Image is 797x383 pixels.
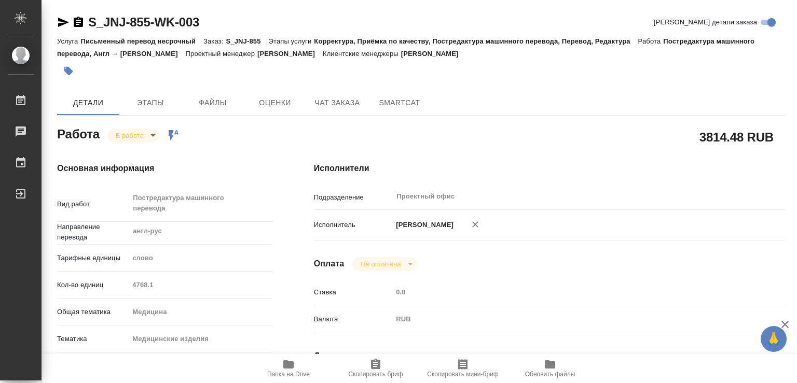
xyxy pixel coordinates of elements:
[765,328,782,350] span: 🙏
[57,280,129,290] p: Кол-во единиц
[506,354,594,383] button: Обновить файлы
[464,213,487,236] button: Удалить исполнителя
[427,371,498,378] span: Скопировать мини-бриф
[57,253,129,263] p: Тарифные единицы
[57,16,70,29] button: Скопировать ссылку для ЯМессенджера
[129,303,272,321] div: Медицина
[525,371,575,378] span: Обновить файлы
[226,37,268,45] p: S_JNJ-855
[245,354,332,383] button: Папка на Drive
[107,129,159,143] div: В работе
[312,96,362,109] span: Чат заказа
[332,354,419,383] button: Скопировать бриф
[419,354,506,383] button: Скопировать мини-бриф
[57,124,100,143] h2: Работа
[186,50,257,58] p: Проектный менеджер
[401,50,466,58] p: [PERSON_NAME]
[129,249,272,267] div: слово
[375,96,424,109] span: SmartCat
[392,220,454,230] p: [PERSON_NAME]
[314,192,393,203] p: Подразделение
[57,307,129,317] p: Общая тематика
[269,37,314,45] p: Этапы услуги
[80,37,203,45] p: Письменный перевод несрочный
[57,199,129,209] p: Вид работ
[761,326,787,352] button: 🙏
[113,131,147,140] button: В работе
[57,60,80,82] button: Добавить тэг
[57,37,80,45] p: Услуга
[323,50,401,58] p: Клиентские менеджеры
[129,277,272,292] input: Пустое поле
[126,96,175,109] span: Этапы
[57,162,272,175] h4: Основная информация
[699,128,774,146] h2: 3814.48 RUB
[314,37,638,45] p: Корректура, Приёмка по качеству, Постредактура машинного перевода, Перевод, Редактура
[314,258,345,270] h4: Оплата
[129,330,272,348] div: Медицинские изделия
[257,50,323,58] p: [PERSON_NAME]
[57,334,129,344] p: Тематика
[638,37,664,45] p: Работа
[348,371,403,378] span: Скопировать бриф
[188,96,238,109] span: Файлы
[88,15,199,29] a: S_JNJ-855-WK-003
[392,285,746,300] input: Пустое поле
[63,96,113,109] span: Детали
[358,260,404,268] button: Не оплачена
[250,96,300,109] span: Оценки
[267,371,310,378] span: Папка на Drive
[314,314,393,324] p: Валюта
[654,17,757,27] span: [PERSON_NAME] детали заказа
[352,257,416,271] div: В работе
[314,287,393,297] p: Ставка
[203,37,226,45] p: Заказ:
[314,220,393,230] p: Исполнитель
[314,162,786,175] h4: Исполнители
[314,350,786,362] h4: Дополнительно
[392,310,746,328] div: RUB
[57,222,129,243] p: Направление перевода
[72,16,85,29] button: Скопировать ссылку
